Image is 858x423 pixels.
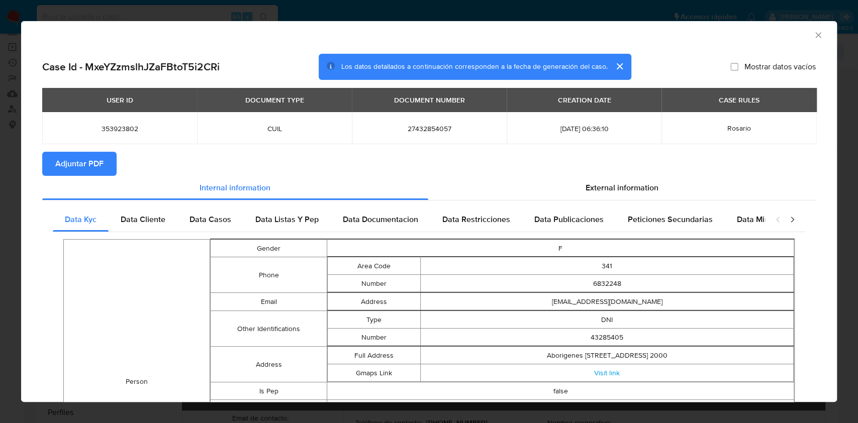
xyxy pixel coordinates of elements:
div: CREATION DATE [551,91,617,109]
div: Detailed internal info [53,207,765,232]
span: Data Kyc [65,214,97,225]
td: Gender [210,240,327,257]
span: Peticiones Secundarias [628,214,713,225]
div: DOCUMENT NUMBER [388,91,471,109]
div: USER ID [101,91,139,109]
td: Aborigenes [STREET_ADDRESS] 2000 [421,347,794,364]
span: Data Restricciones [442,214,510,225]
button: Adjuntar PDF [42,152,117,176]
span: Internal information [200,182,270,193]
span: CUIL [209,124,340,133]
td: Address [210,347,327,382]
input: Mostrar datos vacíos [730,63,738,71]
span: Los datos detallados a continuación corresponden a la fecha de generación del caso. [341,62,607,72]
td: DNI [421,311,794,329]
td: Phone [210,257,327,293]
span: Data Minoridad [737,214,792,225]
span: Adjuntar PDF [55,153,104,175]
td: 43285405 [421,329,794,346]
td: Is Pep [210,382,327,400]
div: closure-recommendation-modal [21,21,837,402]
div: CASE RULES [713,91,766,109]
span: External information [586,182,658,193]
td: Number [328,275,421,292]
td: false [327,382,794,400]
td: [EMAIL_ADDRESS][DOMAIN_NAME] [421,293,794,310]
td: 6832248 [421,275,794,292]
span: Data Casos [189,214,231,225]
td: Income [210,400,327,417]
span: Data Listas Y Pep [255,214,319,225]
td: Address [328,293,421,310]
div: DOCUMENT TYPE [239,91,310,109]
span: 353923802 [54,124,185,133]
td: F [327,240,794,257]
td: 2361202 [327,400,794,417]
span: Data Documentacion [343,214,418,225]
span: Data Cliente [121,214,165,225]
td: Area Code [328,257,421,275]
a: Visit link [594,368,620,378]
button: Cerrar ventana [813,30,822,39]
td: Number [328,329,421,346]
span: Data Publicaciones [534,214,604,225]
button: cerrar [607,54,631,78]
span: [DATE] 06:36:10 [519,124,649,133]
td: Email [210,293,327,311]
span: Rosario [727,123,751,133]
td: 341 [421,257,794,275]
div: Detailed info [42,176,816,200]
td: Full Address [328,347,421,364]
h2: Case Id - MxeYZzmslhJZaFBtoT5i2CRi [42,60,220,73]
td: Gmaps Link [328,364,421,382]
td: Type [328,311,421,329]
td: Other Identifications [210,311,327,347]
span: 27432854057 [364,124,495,133]
span: Mostrar datos vacíos [744,62,816,72]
